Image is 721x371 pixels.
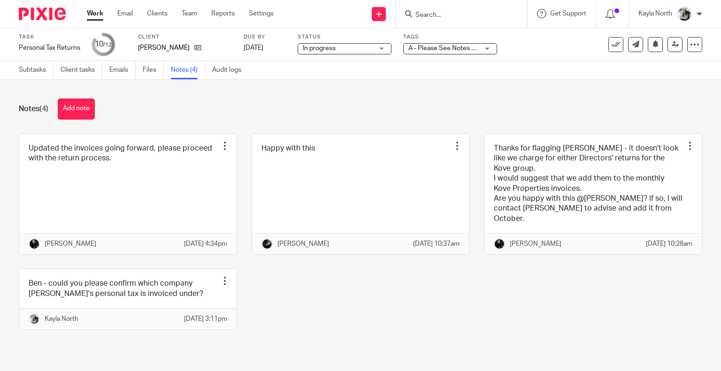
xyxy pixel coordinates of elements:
p: [PERSON_NAME] [138,43,190,53]
p: [PERSON_NAME] [510,239,561,249]
label: Client [138,33,232,41]
span: A - Please See Notes + 1 [408,45,480,52]
img: Profile%20Photo.png [29,313,40,325]
a: Settings [249,9,274,18]
p: [DATE] 3:11pm [184,314,227,324]
img: Pixie [19,8,66,20]
p: Kayla North [638,9,672,18]
div: Personal Tax Returns [19,43,80,53]
h1: Notes [19,104,48,114]
a: Reports [211,9,235,18]
small: /12 [103,42,112,47]
img: Profile%20Photo.png [677,7,692,22]
p: [DATE] 10:37am [413,239,460,249]
div: 10 [95,39,112,50]
img: 1000002122.jpg [261,238,273,250]
label: Status [298,33,391,41]
a: Team [182,9,197,18]
a: Files [143,61,164,79]
span: (4) [39,105,48,113]
a: Clients [147,9,168,18]
a: Email [117,9,133,18]
span: Get Support [550,10,586,17]
a: Client tasks [61,61,102,79]
a: Work [87,9,103,18]
a: Notes (4) [171,61,205,79]
p: [DATE] 4:34pm [184,239,227,249]
p: [DATE] 10:28am [646,239,692,249]
a: Subtasks [19,61,54,79]
p: Kayla North [45,314,78,324]
span: [DATE] [244,45,263,51]
p: [PERSON_NAME] [45,239,96,249]
label: Tags [403,33,497,41]
input: Search [414,11,499,20]
a: Emails [109,61,136,79]
label: Due by [244,33,286,41]
p: [PERSON_NAME] [277,239,329,249]
a: Audit logs [212,61,248,79]
img: Headshots%20accounting4everything_Poppy%20Jakes%20Photography-2203.jpg [494,238,505,250]
img: Headshots%20accounting4everything_Poppy%20Jakes%20Photography-2203.jpg [29,238,40,250]
span: In progress [303,45,336,52]
button: Add note [58,98,95,120]
label: Task [19,33,80,41]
